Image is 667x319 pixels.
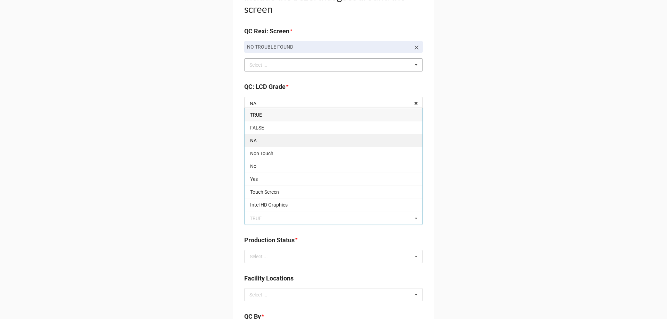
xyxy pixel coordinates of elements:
[250,125,264,131] span: FALSE
[250,254,268,259] div: Select ...
[250,189,279,195] span: Touch Screen
[250,138,257,143] span: NA
[250,163,256,169] span: No
[250,202,288,208] span: Intel HD Graphics
[248,61,278,69] div: Select ...
[250,101,256,106] div: NA
[250,112,262,118] span: TRUE
[250,176,258,182] span: Yes
[248,291,278,299] div: Select ...
[250,151,273,156] span: Non Touch
[244,235,295,245] label: Production Status
[244,82,286,92] label: QC: LCD Grade
[247,43,410,50] p: NO TROUBLE FOUND
[244,26,289,36] label: QC Rexi: Screen
[244,274,294,283] label: Facility Locations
